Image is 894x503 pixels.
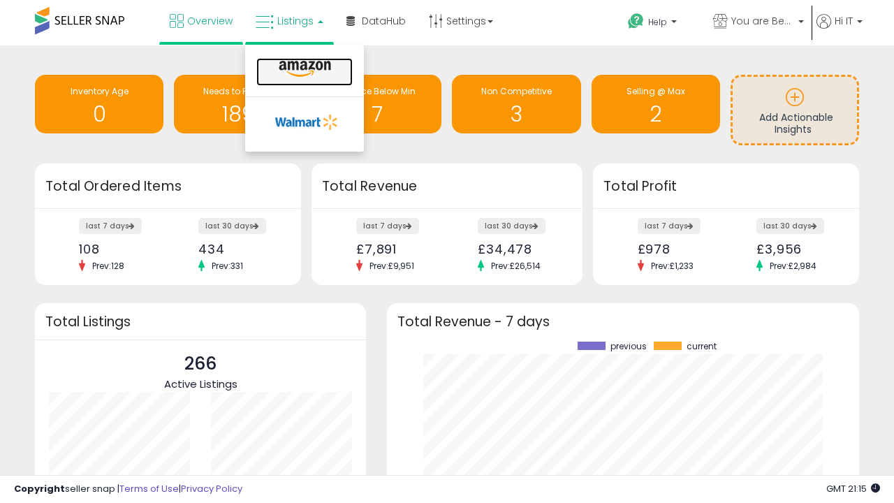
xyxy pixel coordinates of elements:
a: Add Actionable Insights [733,77,857,143]
i: Get Help [627,13,645,30]
span: previous [610,342,647,351]
span: Prev: 128 [85,260,131,272]
span: Overview [187,14,233,28]
div: 108 [79,242,157,256]
span: DataHub [362,14,406,28]
h3: Total Revenue - 7 days [397,316,849,327]
label: last 7 days [638,218,701,234]
span: Prev: £9,951 [362,260,421,272]
h1: 3 [459,103,573,126]
span: Hi IT [835,14,853,28]
div: £34,478 [478,242,558,256]
label: last 7 days [79,218,142,234]
span: Listings [277,14,314,28]
label: last 30 days [756,218,824,234]
span: BB Price Below Min [339,85,416,97]
label: last 30 days [478,218,545,234]
p: 266 [164,351,237,377]
h3: Total Ordered Items [45,177,291,196]
div: seller snap | | [14,483,242,496]
span: Inventory Age [71,85,129,97]
h1: 0 [42,103,156,126]
span: Needs to Reprice [203,85,274,97]
div: £3,956 [756,242,835,256]
a: Non Competitive 3 [452,75,580,133]
span: Prev: 331 [205,260,250,272]
h1: 7 [320,103,434,126]
label: last 30 days [198,218,266,234]
h3: Total Profit [603,177,849,196]
div: £978 [638,242,716,256]
a: Terms of Use [119,482,179,495]
a: Help [617,2,701,45]
h3: Total Revenue [322,177,572,196]
a: BB Price Below Min 7 [313,75,441,133]
span: Selling @ Max [626,85,685,97]
div: 434 [198,242,277,256]
span: 2025-09-14 21:15 GMT [826,482,880,495]
span: current [687,342,717,351]
a: Hi IT [816,14,863,45]
span: Active Listings [164,377,237,391]
span: Add Actionable Insights [759,110,833,137]
h1: 189 [181,103,295,126]
span: You are Beautiful ([GEOGRAPHIC_DATA]) [731,14,794,28]
h3: Total Listings [45,316,356,327]
span: Prev: £2,984 [763,260,823,272]
a: Needs to Reprice 189 [174,75,302,133]
a: Privacy Policy [181,482,242,495]
a: Selling @ Max 2 [592,75,720,133]
a: Inventory Age 0 [35,75,163,133]
span: Prev: £26,514 [484,260,548,272]
h1: 2 [599,103,713,126]
div: £7,891 [356,242,437,256]
label: last 7 days [356,218,419,234]
span: Help [648,16,667,28]
strong: Copyright [14,482,65,495]
span: Non Competitive [481,85,552,97]
span: Prev: £1,233 [644,260,701,272]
